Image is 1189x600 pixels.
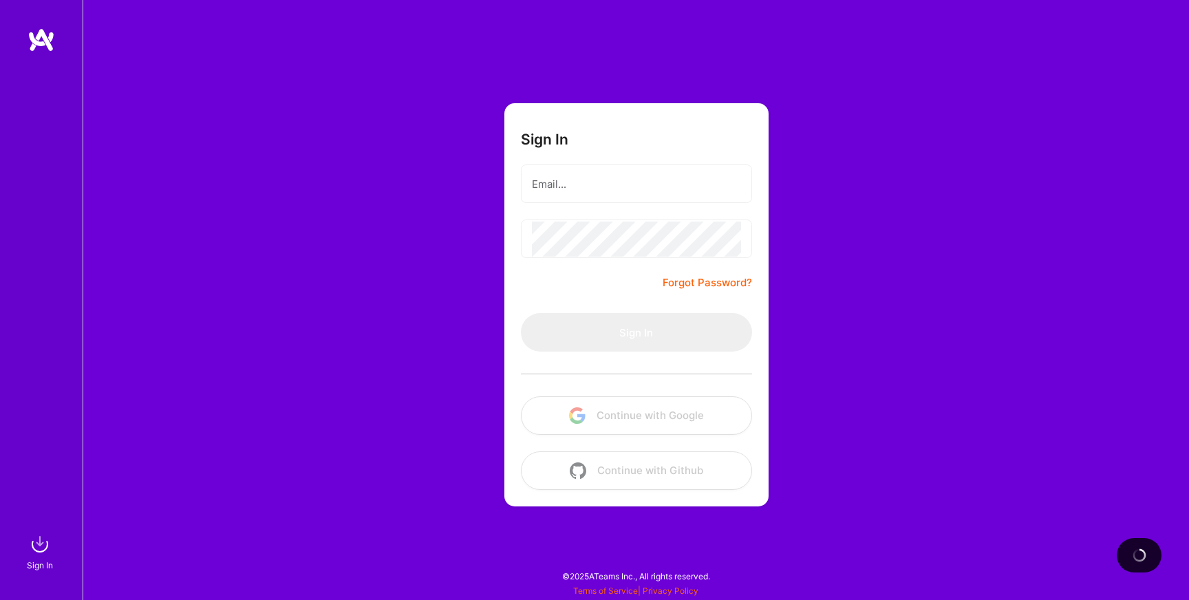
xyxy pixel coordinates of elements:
a: Forgot Password? [663,275,752,291]
img: icon [570,462,586,479]
img: sign in [26,531,54,558]
a: Privacy Policy [643,586,698,596]
input: Email... [532,167,741,202]
span: | [573,586,698,596]
a: sign inSign In [29,531,54,572]
div: © 2025 ATeams Inc., All rights reserved. [83,559,1189,593]
a: Terms of Service [573,586,638,596]
img: logo [28,28,55,52]
h3: Sign In [521,131,568,148]
img: icon [569,407,586,424]
img: loading [1133,548,1146,562]
div: Sign In [27,558,53,572]
button: Sign In [521,313,752,352]
button: Continue with Google [521,396,752,435]
button: Continue with Github [521,451,752,490]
